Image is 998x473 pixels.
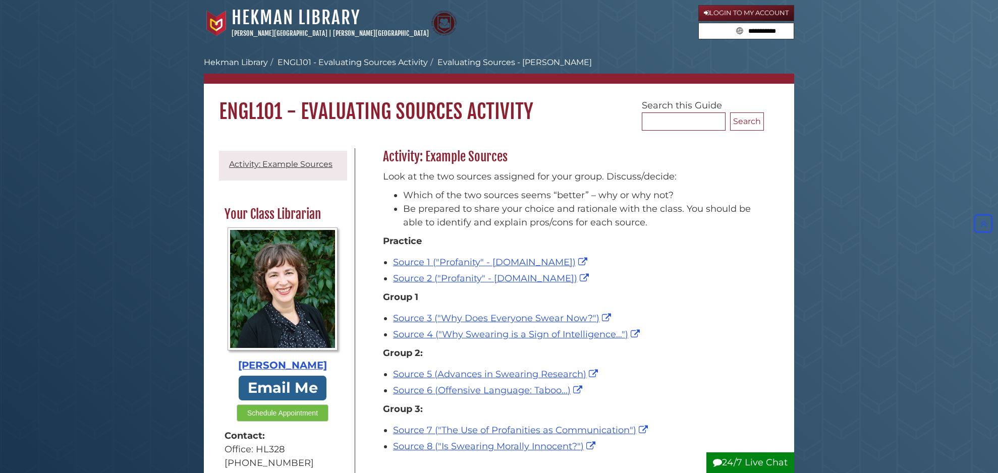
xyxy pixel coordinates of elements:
[431,11,457,36] img: Calvin Theological Seminary
[333,29,429,37] a: [PERSON_NAME][GEOGRAPHIC_DATA]
[232,7,360,29] a: Hekman Library
[428,56,592,69] li: Evaluating Sources - [PERSON_NAME]
[383,170,759,184] p: Look at the two sources assigned for your group. Discuss/decide:
[403,202,759,229] li: Be prepared to share your choice and rationale with the class. You should be able to identify and...
[239,376,326,400] a: Email Me
[329,29,331,37] span: |
[229,159,332,169] a: Activity: Example Sources
[403,189,759,202] li: Which of the two sources seems “better” – why or why not?
[393,425,650,436] a: Source 7 ("The Use of Profanities as Communication")
[393,257,590,268] a: Source 1 ("Profanity" - [DOMAIN_NAME])
[393,313,614,324] a: Source 3 ("Why Does Everyone Swear Now?")
[698,5,794,21] a: Login to My Account
[393,369,600,380] a: Source 5 (Advances in Swearing Research)
[698,23,794,40] form: Search library guides, policies, and FAQs.
[733,23,746,37] button: Search
[237,404,328,422] button: Schedule Appointment
[204,84,794,124] h1: ENGL101 - Evaluating Sources Activity
[393,329,642,340] a: Source 4 ("Why Swearing is a Sign of Intelligence...")
[706,452,794,473] button: 24/7 Live Chat
[225,443,341,456] div: Office: HL328
[383,403,423,415] strong: Group 3:
[225,358,341,373] div: [PERSON_NAME]
[393,385,585,396] a: Source 6 (Offensive Language: Taboo...)
[378,149,764,165] h2: Activity: Example Sources
[204,56,794,84] nav: breadcrumb
[730,112,764,131] button: Search
[219,206,346,222] h2: Your Class Librarian
[393,441,598,452] a: Source 8 ("Is Swearing Morally Innocent?")
[232,29,327,37] a: [PERSON_NAME][GEOGRAPHIC_DATA]
[204,11,229,36] img: Calvin University
[383,347,423,359] strong: Group 2:
[225,227,341,373] a: Profile Photo [PERSON_NAME]
[204,57,268,67] a: Hekman Library
[383,291,418,303] strong: Group 1
[225,429,341,443] strong: Contact:
[225,456,341,470] div: [PHONE_NUMBER]
[383,235,422,247] strong: Practice
[393,273,591,284] a: Source 2 ("Profanity" - [DOMAIN_NAME])
[278,57,428,67] a: ENGL101 - Evaluating Sources Activity
[971,218,995,229] a: Back to Top
[228,227,338,350] img: Profile Photo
